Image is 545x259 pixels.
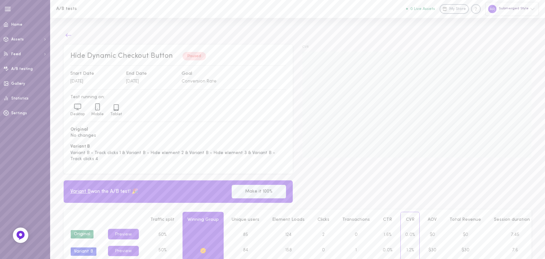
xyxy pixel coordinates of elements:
span: Home [11,23,22,27]
div: Variant B [71,247,96,256]
span: 0.0% [405,232,415,237]
h1: A/B tests [56,6,162,11]
span: 0 [322,248,325,253]
span: Start Date [70,70,120,77]
span: Feed [11,52,21,56]
span: Total Revenue [450,217,481,222]
span: $30 [428,248,436,253]
span: Traffic split [150,217,174,222]
span: 84 [243,248,248,253]
span: Desktop [70,112,85,116]
span: 50% [158,232,166,237]
img: Feedback Button [16,230,25,240]
span: 124 [285,232,291,237]
div: Paused [183,52,206,60]
span: 1.2% [407,248,414,253]
span: Assets [11,38,24,41]
span: $0 [463,232,468,237]
span: 1.6% [384,232,391,237]
div: Original [71,230,94,238]
span: End Date [126,70,175,77]
button: 0 Live Assets [406,7,435,11]
span: [DATE] [126,79,139,84]
span: 85 [243,232,248,237]
span: Transactions [342,217,370,222]
a: My Store [440,4,469,14]
span: Unique users [232,217,259,222]
div: Knowledge center [471,4,481,14]
span: No changes [70,133,286,139]
span: Variant B [70,189,91,194]
button: Preview [108,246,139,256]
span: Hide Dynamic Checkout Button [70,52,173,60]
span: $0 [430,232,435,237]
span: 0 [355,232,358,237]
span: AOV [428,217,437,222]
span: Element Loads [272,217,305,222]
span: Variant B [70,143,286,150]
span: 50% [158,248,166,253]
span: 7.6 [512,248,518,253]
span: My Store [449,6,466,12]
button: Make it 100% [232,185,286,198]
span: Variant B - Track clicks 1 & Variant B - Hide element 2 & Variant B - Hide element 3 & Variant B ... [70,150,286,162]
a: 0 Live Assets [406,7,440,11]
span: 2 [322,232,325,237]
span: 1 [355,248,357,253]
span: Test running on: [70,94,286,100]
span: CTR [383,217,392,222]
span: Goal [182,70,231,77]
div: won the A/B test! 🎉 [70,188,138,196]
span: [DATE] [70,79,83,84]
span: CVR [302,45,532,49]
span: $30 [461,248,469,253]
span: 7.45 [511,232,519,237]
span: Tablet [110,112,122,116]
span: 0.0% [383,248,392,253]
span: CVR [406,217,415,222]
span: Settings [11,111,27,115]
button: Preview [108,229,139,239]
span: A/B testing [11,67,33,71]
span: Gallery [11,82,25,86]
span: Conversion Rate [182,79,217,84]
span: Mobile [91,112,104,116]
span: 158 [285,248,292,253]
span: Session duration (s) [494,217,536,222]
span: Clicks [317,217,329,222]
span: Original [70,126,286,133]
span: Statistics [11,97,29,100]
span: Winning Group [187,217,219,222]
div: Submerged Style [485,2,539,16]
